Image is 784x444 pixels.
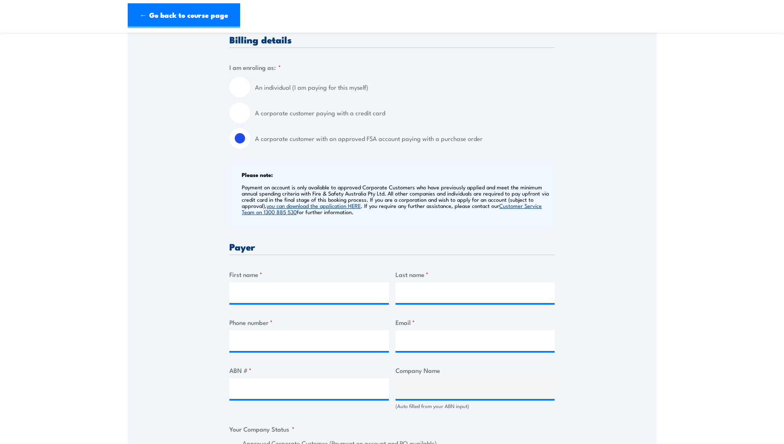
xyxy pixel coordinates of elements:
label: Phone number [229,317,389,327]
legend: Your Company Status [229,424,295,434]
label: A corporate customer with an approved FSA account paying with a purchase order [255,128,555,149]
a: ← Go back to course page [128,3,240,28]
h3: Payer [229,242,555,251]
label: Email [396,317,555,327]
a: Customer Service Team on 1300 885 530 [242,202,542,215]
label: Last name [396,270,555,279]
b: Please note: [242,170,273,179]
legend: I am enroling as: [229,62,281,72]
div: (Auto filled from your ABN input) [396,402,555,410]
label: Company Name [396,365,555,375]
label: First name [229,270,389,279]
label: ABN # [229,365,389,375]
label: A corporate customer paying with a credit card [255,103,555,123]
a: you can download the application HERE [267,202,361,209]
p: Payment on account is only available to approved Corporate Customers who have previously applied ... [242,184,553,215]
label: An individual (I am paying for this myself) [255,77,555,98]
h3: Billing details [229,35,555,44]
